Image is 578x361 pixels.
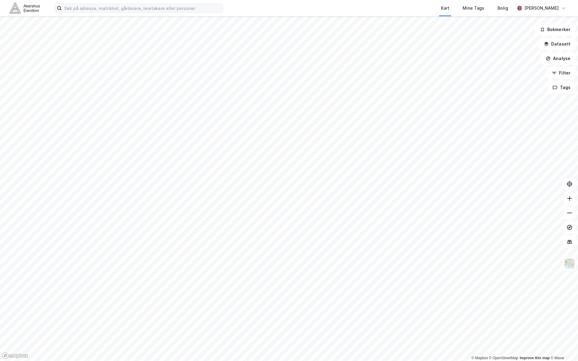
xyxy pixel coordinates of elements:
div: Bolig [498,5,508,12]
iframe: Chat Widget [548,332,578,361]
input: Søk på adresse, matrikkel, gårdeiere, leietakere eller personer [62,4,223,13]
div: Kontrollprogram for chat [548,332,578,361]
div: Mine Tags [463,5,484,12]
img: akershus-eiendom-logo.9091f326c980b4bce74ccdd9f866810c.svg [10,3,40,13]
div: Kart [441,5,449,12]
div: [PERSON_NAME] [524,5,559,12]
